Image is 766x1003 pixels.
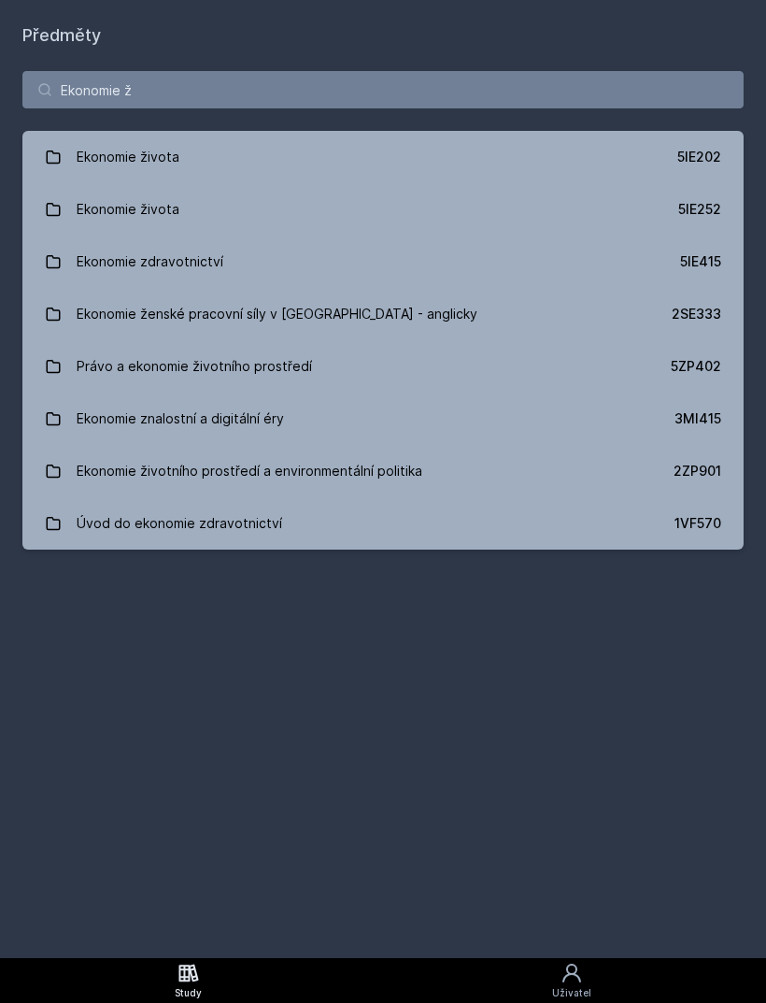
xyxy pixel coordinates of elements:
[677,148,721,166] div: 5IE202
[22,393,744,445] a: Ekonomie znalostní a digitální éry 3MI415
[672,305,721,323] div: 2SE333
[671,357,721,376] div: 5ZP402
[77,348,312,385] div: Právo a ekonomie životního prostředí
[678,200,721,219] div: 5IE252
[77,191,179,228] div: Ekonomie života
[22,288,744,340] a: Ekonomie ženské pracovní síly v [GEOGRAPHIC_DATA] - anglicky 2SE333
[22,236,744,288] a: Ekonomie zdravotnictví 5IE415
[674,514,721,533] div: 1VF570
[22,445,744,497] a: Ekonomie životního prostředí a environmentální politika 2ZP901
[680,252,721,271] div: 5IE415
[77,138,179,176] div: Ekonomie života
[77,243,223,280] div: Ekonomie zdravotnictví
[674,462,721,480] div: 2ZP901
[22,22,744,49] h1: Předměty
[175,986,202,1000] div: Study
[77,400,284,437] div: Ekonomie znalostní a digitální éry
[22,340,744,393] a: Právo a ekonomie životního prostředí 5ZP402
[22,183,744,236] a: Ekonomie života 5IE252
[674,409,721,428] div: 3MI415
[77,505,282,542] div: Úvod do ekonomie zdravotnictví
[22,131,744,183] a: Ekonomie života 5IE202
[22,497,744,550] a: Úvod do ekonomie zdravotnictví 1VF570
[77,295,477,333] div: Ekonomie ženské pracovní síly v [GEOGRAPHIC_DATA] - anglicky
[77,452,422,490] div: Ekonomie životního prostředí a environmentální politika
[552,986,591,1000] div: Uživatel
[22,71,744,108] input: Název nebo ident předmětu…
